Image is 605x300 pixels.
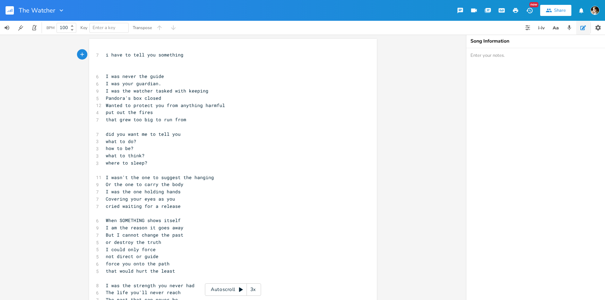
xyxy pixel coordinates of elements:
div: Key [80,26,87,30]
div: 3x [247,283,259,296]
span: Pandora's box closed [106,95,161,101]
span: Wanted to protect you from anything harmful [106,102,225,108]
span: what to think? [106,152,145,159]
span: I was the watcher tasked with keeping [106,88,208,94]
span: Covering your eyes as you [106,196,175,202]
span: Enter a key [93,25,115,31]
span: I was never the guide [106,73,164,79]
div: Song Information [470,39,601,44]
span: When SOMETHING shows itself [106,217,181,223]
span: I could only force [106,246,156,253]
div: Transpose [133,26,152,30]
span: cried waiting for a release [106,203,181,209]
span: put out the fires [106,109,153,115]
span: I was the one holding hands [106,188,181,195]
span: But I cannot change the past [106,232,183,238]
button: Share [540,5,571,16]
span: I was the strength you never had [106,282,195,289]
span: where to sleep? [106,160,147,166]
div: Autoscroll [205,283,261,296]
span: i have to tell you something [106,52,183,58]
span: did you want me to tell you [106,131,181,137]
span: I was your guardian. [106,80,161,87]
div: Share [554,7,566,14]
span: The life you'll never reach [106,289,181,295]
div: BPM [46,26,54,30]
span: The Watcher [19,7,55,14]
span: Or the one to carry the body [106,181,183,187]
img: Robert Wise [590,6,599,15]
span: I am the reason it goes away [106,224,183,231]
span: what to do? [106,138,136,144]
span: I wasn't the one to suggest the hanging [106,174,214,180]
span: how to be? [106,145,133,151]
div: New [529,2,538,7]
span: force you onto the path [106,261,170,267]
span: or destroy the truth [106,239,161,245]
button: New [522,4,536,17]
span: that would hurt the least [106,268,175,274]
span: not direct or guide [106,253,158,259]
span: that grew too big to run from [106,116,186,123]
